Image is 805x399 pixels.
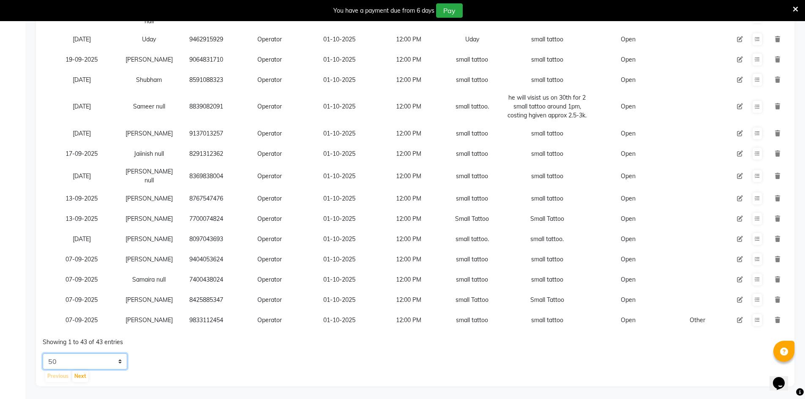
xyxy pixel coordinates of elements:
td: 01-10-2025 [304,269,374,290]
td: 8097043693 [177,229,235,249]
td: Open [593,209,663,229]
td: [DATE] [43,123,120,144]
td: Uday [120,29,177,49]
td: Small Tattoo [443,209,501,229]
td: Operator [235,49,305,70]
td: Open [593,90,663,123]
td: 9137013257 [177,123,235,144]
td: Open [593,269,663,290]
div: small tattoo. [505,235,589,244]
td: 12:00 PM [374,123,443,144]
td: 9064831710 [177,49,235,70]
td: [PERSON_NAME] [120,188,177,209]
div: Showing 1 to 43 of 43 entries [43,333,346,347]
button: Next [72,370,88,382]
td: Jaiinish null [120,144,177,164]
td: small tattoo. [443,90,501,123]
td: small tattoo [443,70,501,90]
td: 8767547476 [177,188,235,209]
td: Open [593,290,663,310]
td: 8369838004 [177,164,235,188]
td: [PERSON_NAME] [120,249,177,269]
td: small tattoo [443,144,501,164]
td: 12:00 PM [374,164,443,188]
td: 07-09-2025 [43,310,120,330]
td: 07-09-2025 [43,249,120,269]
td: small tattoo [443,123,501,144]
td: small tattoo [443,269,501,290]
td: 8291312362 [177,144,235,164]
iframe: chat widget [770,365,797,391]
td: 8591088323 [177,70,235,90]
td: 01-10-2025 [304,209,374,229]
div: Small Tattoo [505,296,589,304]
td: 12:00 PM [374,229,443,249]
td: 01-10-2025 [304,29,374,49]
td: 01-10-2025 [304,249,374,269]
td: small tattoo [443,249,501,269]
td: [PERSON_NAME] [120,209,177,229]
td: 19-09-2025 [43,49,120,70]
td: Open [593,188,663,209]
td: Open [593,144,663,164]
td: Operator [235,164,305,188]
td: Open [593,249,663,269]
td: 01-10-2025 [304,164,374,188]
td: Operator [235,290,305,310]
td: [DATE] [43,229,120,249]
td: 12:00 PM [374,70,443,90]
td: 12:00 PM [374,144,443,164]
td: 12:00 PM [374,290,443,310]
td: 7400438024 [177,269,235,290]
td: small tattoo [443,188,501,209]
div: You have a payment due from 6 days [333,6,434,15]
td: small tattoo. [443,229,501,249]
td: [PERSON_NAME] [120,49,177,70]
td: 9462915929 [177,29,235,49]
td: 07-09-2025 [43,290,120,310]
td: 9833112454 [177,310,235,330]
td: [PERSON_NAME] [120,290,177,310]
td: [DATE] [43,164,120,188]
td: 12:00 PM [374,29,443,49]
td: Uday [443,29,501,49]
td: Operator [235,123,305,144]
td: Open [593,29,663,49]
td: [DATE] [43,70,120,90]
td: Operator [235,90,305,123]
td: 12:00 PM [374,209,443,229]
button: Previous [45,370,71,382]
td: Other [663,310,732,330]
td: Operator [235,144,305,164]
td: Operator [235,269,305,290]
td: 17-09-2025 [43,144,120,164]
td: Operator [235,209,305,229]
td: Operator [235,29,305,49]
td: Operator [235,249,305,269]
button: Pay [436,3,463,18]
td: small Tattoo [443,290,501,310]
div: small tattoo [505,129,589,138]
td: Open [593,164,663,188]
td: 12:00 PM [374,90,443,123]
div: small tattoo [505,149,589,158]
td: small tattoo [443,310,501,330]
td: [PERSON_NAME] [120,123,177,144]
td: 07-09-2025 [43,269,120,290]
td: 12:00 PM [374,269,443,290]
td: 12:00 PM [374,310,443,330]
td: Sameer null [120,90,177,123]
td: Open [593,123,663,144]
td: small tattoo [443,49,501,70]
td: [DATE] [43,29,120,49]
td: Open [593,229,663,249]
td: 01-10-2025 [304,229,374,249]
td: 01-10-2025 [304,123,374,144]
td: Samaira null [120,269,177,290]
div: small tattoo [505,316,589,325]
div: small tattoo [505,35,589,44]
td: small tattoo [443,164,501,188]
td: 01-10-2025 [304,310,374,330]
td: Operator [235,229,305,249]
td: Operator [235,70,305,90]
